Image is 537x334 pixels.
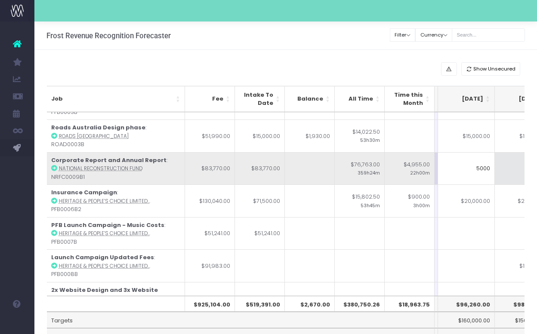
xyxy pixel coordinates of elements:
[285,120,335,152] td: $1,930.00
[285,296,335,312] th: $2,670.00
[185,120,235,152] td: $51,990.00
[59,133,129,140] abbr: Roads Australia
[335,120,385,152] td: $14,022.50
[51,286,158,303] strong: 2x Website Design and 3x Website D...Build
[235,184,285,217] td: $71,500.00
[51,188,117,196] strong: Insurance Campaign
[185,249,235,282] td: $91,983.00
[51,156,167,164] strong: Corporate Report and Annual Report
[415,28,452,42] button: Currency
[410,169,430,176] small: 22h00m
[358,169,380,176] small: 359h24m
[235,217,285,250] td: $51,241.00
[46,31,171,40] h3: Frost Revenue Recognition Forecaster
[51,123,145,132] strong: Roads Australia Design phase
[185,152,235,185] td: $83,770.00
[385,296,435,312] th: $18,963.75
[335,86,385,112] th: All Time: activate to sort column ascending
[438,282,495,323] td: $19,060.00
[185,217,235,250] td: $51,241.00
[47,86,185,112] th: Job: activate to sort column ascending
[438,296,495,312] th: $96,260.00
[11,317,24,330] img: images/default_profile_image.png
[59,165,142,172] abbr: National Reconstruction Fund
[361,201,380,209] small: 53h45m
[438,120,495,152] td: $15,000.00
[235,152,285,185] td: $83,770.00
[285,86,335,112] th: Balance: activate to sort column ascending
[59,230,150,237] abbr: Heritage & People’s Choice Limited
[438,184,495,217] td: $20,000.00
[47,249,185,282] td: : PFB0008B
[235,296,285,312] th: $519,391.00
[59,263,150,270] abbr: Heritage & People’s Choice Limited
[335,282,385,323] td: $15,222.50
[385,152,435,185] td: $4,955.00
[335,184,385,217] td: $15,802.50
[59,198,150,205] abbr: Heritage & People’s Choice Limited
[452,28,525,42] input: Search...
[413,201,430,209] small: 3h00m
[385,86,435,112] th: Time this Month: activate to sort column ascending
[51,221,164,229] strong: PFB Launch Campaign - Music Costs
[235,282,285,323] td: $21,000.00
[185,282,235,323] td: $64,060.00
[461,62,521,76] button: Show Unsecured
[47,282,185,323] td: : TOLL0006B
[47,120,185,152] td: : ROAD0003B
[235,120,285,152] td: $15,000.00
[335,296,385,312] th: $380,750.26
[47,152,185,185] td: : NRFC0009B1
[235,86,285,112] th: Intake To Date: activate to sort column ascending
[47,217,185,250] td: : PFB0007B
[185,296,235,312] th: $925,104.00
[438,86,495,112] th: Oct 25: activate to sort column ascending
[385,282,435,323] td: $1,407.50
[390,28,416,42] button: Filter
[47,184,185,217] td: : PFB0006B2
[473,65,515,73] span: Show Unsecured
[438,312,495,328] td: $160,000.00
[47,312,435,328] td: Targets
[385,184,435,217] td: $900.00
[335,152,385,185] td: $76,763.00
[51,253,154,261] strong: Launch Campaign Updated Fees
[360,136,380,144] small: 53h30m
[185,86,235,112] th: Fee: activate to sort column ascending
[185,184,235,217] td: $130,040.00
